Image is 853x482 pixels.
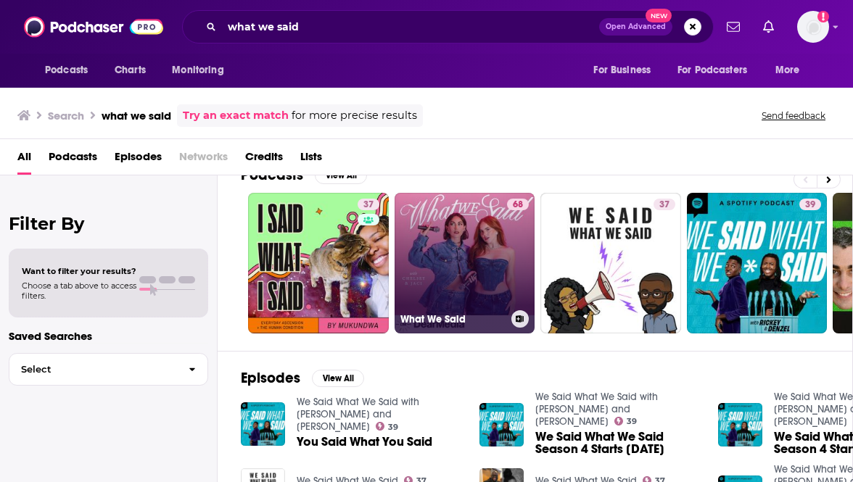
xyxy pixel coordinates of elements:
a: Episodes [115,145,162,175]
h3: Search [48,109,84,122]
a: 39 [799,199,821,210]
h2: Filter By [9,213,208,234]
a: We Said What We Said Season 4 Starts Today [535,431,701,455]
p: Saved Searches [9,329,208,343]
img: User Profile [797,11,829,43]
a: 37 [654,199,675,210]
a: 68 [507,199,529,210]
button: open menu [35,57,107,84]
a: We Said What We Said with Rickey and Denzel [535,391,658,428]
button: open menu [668,57,768,84]
img: You Said What You Said [241,402,285,446]
a: 37 [248,193,389,333]
span: Logged in as autumncomm [797,11,829,43]
span: for more precise results [292,107,417,124]
span: Podcasts [45,60,88,80]
span: Open Advanced [606,23,666,30]
a: All [17,145,31,175]
a: Charts [105,57,154,84]
a: 37 [358,199,379,210]
h2: Podcasts [241,166,303,184]
button: open menu [162,57,242,84]
div: Search podcasts, credits, & more... [182,10,714,43]
img: We Said What We Said Season 4 Starts Today [479,403,524,447]
span: 39 [627,418,637,425]
button: Open AdvancedNew [599,18,672,36]
a: Show notifications dropdown [721,14,746,39]
h3: what we said [102,109,171,122]
span: Choose a tab above to access filters. [22,281,136,301]
button: Select [9,353,208,386]
span: 39 [805,198,815,212]
button: View All [315,167,367,184]
input: Search podcasts, credits, & more... [222,15,599,38]
a: 68What We Said [395,193,535,333]
span: 37 [659,198,669,212]
a: 39 [614,417,638,425]
button: Send feedback [757,109,830,122]
a: Podcasts [49,145,97,175]
span: Monitoring [172,60,223,80]
a: 39 [376,422,399,431]
img: We Said What We Said Season 4 Starts Today [718,403,762,447]
button: open menu [765,57,818,84]
a: You Said What You Said [297,436,432,448]
a: 39 [687,193,828,333]
span: Charts [115,60,146,80]
span: 39 [388,424,398,431]
button: Show profile menu [797,11,829,43]
h2: Episodes [241,369,300,387]
span: We Said What We Said Season 4 Starts [DATE] [535,431,701,455]
span: For Podcasters [677,60,747,80]
img: Podchaser - Follow, Share and Rate Podcasts [24,13,163,41]
span: For Business [593,60,651,80]
a: Credits [245,145,283,175]
button: View All [312,370,364,387]
a: We Said What We Said with Rickey and Denzel [297,396,419,433]
a: Lists [300,145,322,175]
span: 37 [363,198,374,212]
span: New [646,9,672,22]
span: Select [9,365,177,374]
span: Networks [179,145,228,175]
span: Want to filter your results? [22,266,136,276]
a: Try an exact match [183,107,289,124]
button: open menu [583,57,669,84]
svg: Add a profile image [817,11,829,22]
span: 68 [513,198,523,212]
a: 37 [540,193,681,333]
a: EpisodesView All [241,369,364,387]
a: Show notifications dropdown [757,14,780,39]
h3: What We Said [400,313,506,325]
a: PodcastsView All [241,166,367,184]
span: More [775,60,800,80]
